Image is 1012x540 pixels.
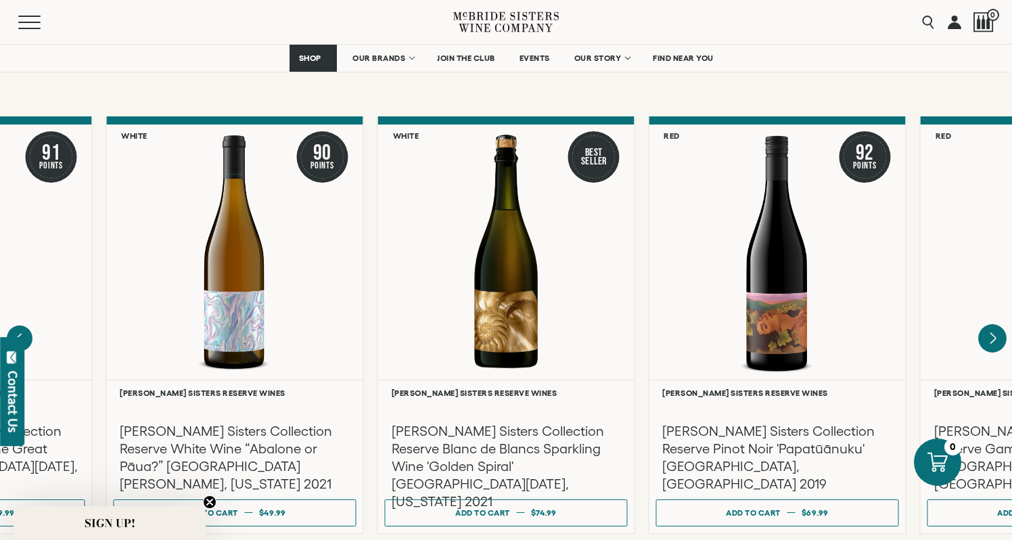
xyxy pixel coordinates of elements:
span: $69.99 [802,508,829,517]
h6: Red [936,131,952,140]
h6: Red [664,131,680,140]
span: FIND NEAR YOU [653,53,714,63]
a: OUR BRANDS [344,45,421,72]
span: 0 [987,9,999,21]
div: 0 [944,438,961,455]
h6: [PERSON_NAME] Sisters Reserve Wines [392,388,621,397]
h3: [PERSON_NAME] Sisters Collection Reserve Pinot Noir 'Papatūānuku' [GEOGRAPHIC_DATA], [GEOGRAPHIC_... [662,422,892,493]
button: Mobile Menu Trigger [18,16,67,29]
h6: [PERSON_NAME] Sisters Reserve Wines [662,388,892,397]
a: EVENTS [511,45,559,72]
h3: [PERSON_NAME] Sisters Collection Reserve White Wine “Abalone or Pāua?” [GEOGRAPHIC_DATA][PERSON_N... [120,422,349,493]
h6: White [393,131,419,140]
span: EVENTS [520,53,550,63]
div: Add to cart [455,503,510,522]
span: JOIN THE CLUB [437,53,495,63]
a: OUR STORY [566,45,638,72]
div: Contact Us [6,371,20,432]
button: Add to cart $69.99 [655,499,898,526]
button: Close teaser [203,495,216,509]
a: SHOP [290,45,337,72]
a: White 90 Points McBride Sisters Collection Reserve White Wine [PERSON_NAME] Sisters Reserve Wines... [106,116,363,533]
button: Next [978,324,1007,353]
span: $74.99 [531,508,557,517]
span: OUR BRANDS [352,53,405,63]
button: Add to cart $74.99 [385,499,628,526]
button: Add to cart $49.99 [113,499,356,526]
a: JOIN THE CLUB [428,45,504,72]
span: SIGN UP! [85,515,135,531]
h6: [PERSON_NAME] Sisters Reserve Wines [120,388,349,397]
a: White Best Seller McBride Sisters Collection Reserve Blanc de Blancs Sparkling Wine 'Golden Spira... [377,116,635,533]
span: $49.99 [259,508,286,517]
span: SHOP [298,53,321,63]
div: Add to cart [183,503,238,522]
h3: [PERSON_NAME] Sisters Collection Reserve Blanc de Blancs Sparkling Wine 'Golden Spiral' [GEOGRAPH... [392,422,621,510]
a: FIND NEAR YOU [644,45,722,72]
div: SIGN UP!Close teaser [14,506,206,540]
h6: White [121,131,147,140]
div: Add to cart [726,503,781,522]
button: Previous [7,325,32,351]
span: OUR STORY [574,53,622,63]
a: Red 92 Points McBride Sisters Collection Reserve Pinot Noir 'Papatūānuku' Central Otago, New Zeal... [648,116,906,533]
